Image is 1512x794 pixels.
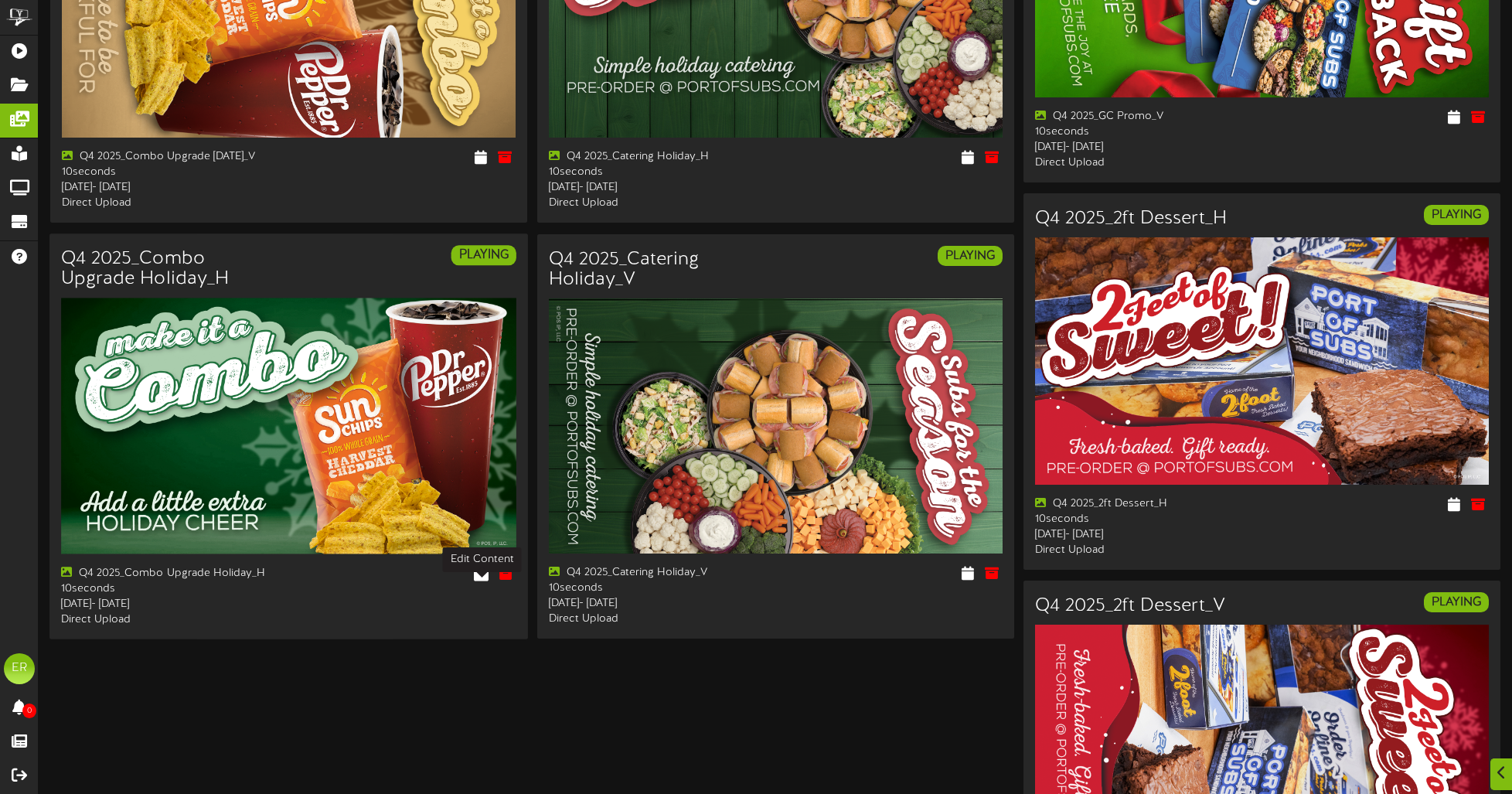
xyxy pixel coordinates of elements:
[4,653,35,684] div: ER
[1035,237,1489,485] img: 1e43e282-5799-4fa7-90cc-096d02bfffb6.png
[61,581,277,596] div: 10 seconds
[549,250,765,291] h3: Q4 2025_Catering Holiday_V
[61,612,277,628] div: Direct Upload
[1432,595,1481,609] strong: PLAYING
[549,180,765,196] div: [DATE] - [DATE]
[61,298,516,554] img: 193a0e8d-dffd-4ae0-891d-ecf7f400c7d5.jpg
[1035,209,1227,229] h3: Q4 2025_2ft Dessert_H
[549,596,765,612] div: [DATE] - [DATE]
[549,298,1003,554] img: f8b8b640-ac19-4013-a30d-193f4e8352f0.png
[1035,596,1225,616] h3: Q4 2025_2ft Dessert_V
[22,704,36,718] span: 0
[62,196,278,211] div: Direct Upload
[1035,512,1251,527] div: 10 seconds
[549,565,765,581] div: Q4 2025_Catering Holiday_V
[1035,543,1251,558] div: Direct Upload
[62,165,278,180] div: 10 seconds
[62,180,278,196] div: [DATE] - [DATE]
[549,165,765,180] div: 10 seconds
[549,581,765,596] div: 10 seconds
[61,597,277,612] div: [DATE] - [DATE]
[1035,140,1251,155] div: [DATE] - [DATE]
[1432,208,1481,222] strong: PLAYING
[549,196,765,211] div: Direct Upload
[1035,124,1251,140] div: 10 seconds
[549,149,765,165] div: Q4 2025_Catering Holiday_H
[945,249,995,263] strong: PLAYING
[1035,109,1251,124] div: Q4 2025_GC Promo_V
[1035,155,1251,171] div: Direct Upload
[1035,496,1251,512] div: Q4 2025_2ft Dessert_H
[459,248,509,262] strong: PLAYING
[61,565,277,581] div: Q4 2025_Combo Upgrade Holiday_H
[1035,527,1251,543] div: [DATE] - [DATE]
[62,149,278,165] div: Q4 2025_Combo Upgrade [DATE]_V
[549,612,765,627] div: Direct Upload
[61,249,277,290] h3: Q4 2025_Combo Upgrade Holiday_H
